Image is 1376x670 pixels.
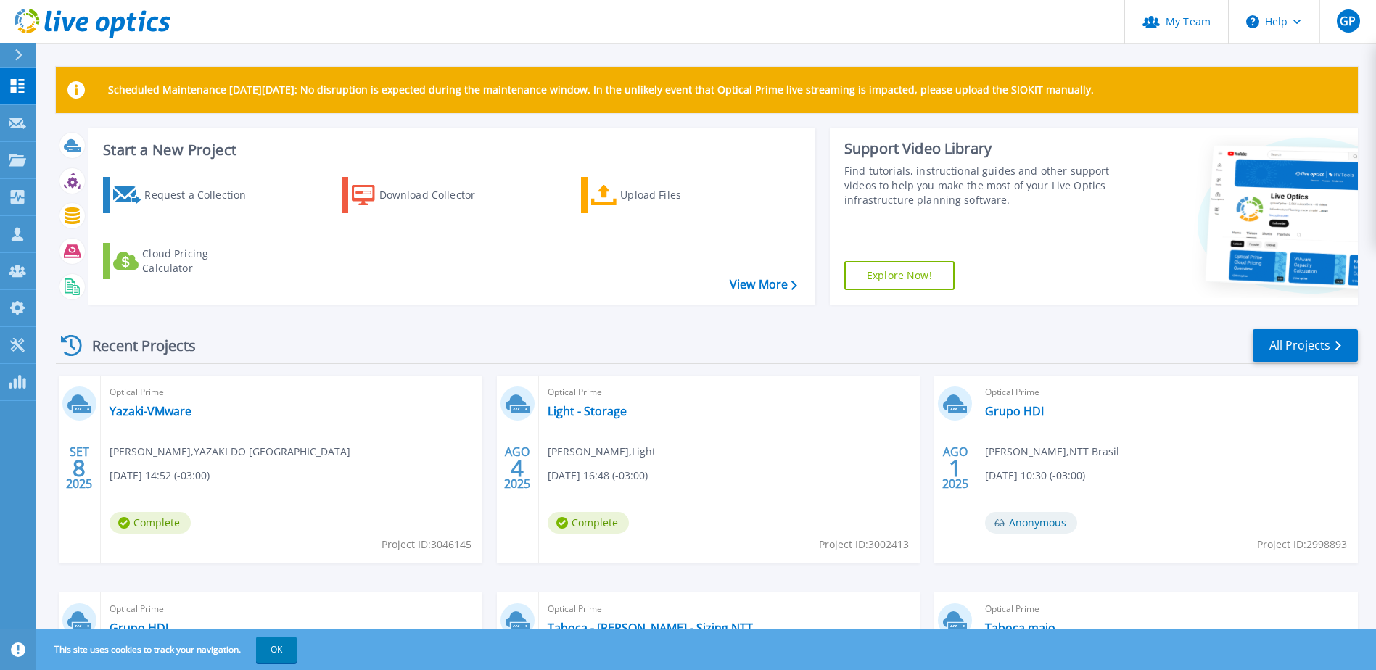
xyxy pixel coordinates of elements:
span: Complete [548,512,629,534]
div: SET 2025 [65,442,93,495]
span: [PERSON_NAME] , YAZAKI DO [GEOGRAPHIC_DATA] [110,444,350,460]
span: Project ID: 2998893 [1257,537,1347,553]
a: Download Collector [342,177,503,213]
span: [DATE] 14:52 (-03:00) [110,468,210,484]
a: All Projects [1253,329,1358,362]
span: This site uses cookies to track your navigation. [40,637,297,663]
span: Optical Prime [110,601,474,617]
div: Support Video Library [844,139,1113,158]
button: OK [256,637,297,663]
a: Cloud Pricing Calculator [103,243,265,279]
span: Optical Prime [110,384,474,400]
span: [DATE] 16:48 (-03:00) [548,468,648,484]
span: Anonymous [985,512,1077,534]
span: [DATE] 10:30 (-03:00) [985,468,1085,484]
span: Complete [110,512,191,534]
a: Explore Now! [844,261,955,290]
div: Find tutorials, instructional guides and other support videos to help you make the most of your L... [844,164,1113,207]
span: Optical Prime [548,601,912,617]
span: GP [1340,15,1356,27]
span: [PERSON_NAME] , NTT Brasil [985,444,1119,460]
a: Taboca maio [985,621,1055,635]
div: Upload Files [620,181,736,210]
span: Project ID: 3046145 [382,537,471,553]
div: AGO 2025 [503,442,531,495]
a: Grupo HDI [985,404,1044,418]
span: Optical Prime [985,601,1349,617]
div: Request a Collection [144,181,260,210]
a: Taboca - [PERSON_NAME] - Sizing NTT [548,621,753,635]
div: Cloud Pricing Calculator [142,247,258,276]
span: Project ID: 3002413 [819,537,909,553]
h3: Start a New Project [103,142,796,158]
div: AGO 2025 [942,442,969,495]
span: Optical Prime [985,384,1349,400]
p: Scheduled Maintenance [DATE][DATE]: No disruption is expected during the maintenance window. In t... [108,84,1094,96]
span: 1 [949,462,962,474]
a: Upload Files [581,177,743,213]
div: Download Collector [379,181,495,210]
span: [PERSON_NAME] , Light [548,444,656,460]
a: Grupo HDI [110,621,168,635]
span: 8 [73,462,86,474]
a: Light - Storage [548,404,627,418]
span: Optical Prime [548,384,912,400]
span: 4 [511,462,524,474]
a: View More [730,278,797,291]
a: Request a Collection [103,177,265,213]
a: Yazaki-VMware [110,404,191,418]
div: Recent Projects [56,328,215,363]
